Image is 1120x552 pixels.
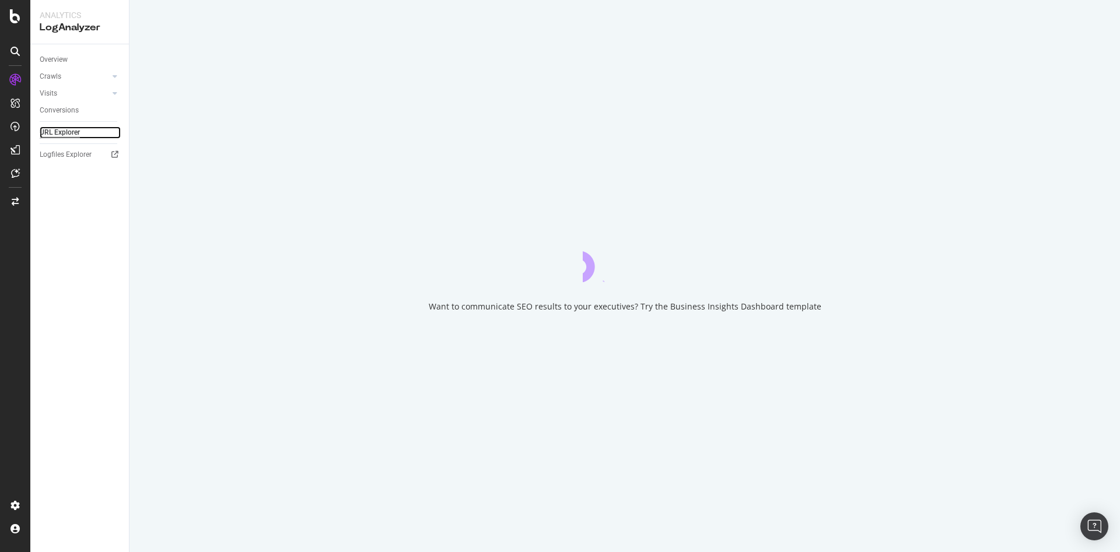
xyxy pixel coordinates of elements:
[40,21,120,34] div: LogAnalyzer
[40,126,80,139] div: URL Explorer
[429,301,821,312] div: Want to communicate SEO results to your executives? Try the Business Insights Dashboard template
[40,126,121,139] a: URL Explorer
[40,54,68,66] div: Overview
[40,87,57,100] div: Visits
[583,240,667,282] div: animation
[40,149,92,161] div: Logfiles Explorer
[40,104,121,117] a: Conversions
[40,54,121,66] a: Overview
[40,87,109,100] a: Visits
[40,71,109,83] a: Crawls
[40,9,120,21] div: Analytics
[40,149,121,161] a: Logfiles Explorer
[40,104,79,117] div: Conversions
[1080,512,1108,540] div: Open Intercom Messenger
[40,71,61,83] div: Crawls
